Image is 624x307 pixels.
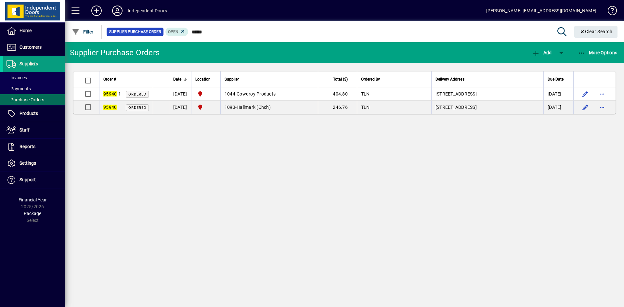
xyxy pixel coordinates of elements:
span: Customers [19,45,42,50]
span: Staff [19,127,30,133]
button: Edit [580,89,591,99]
a: Products [3,106,65,122]
span: Order # [103,76,116,83]
span: Location [195,76,211,83]
span: Purchase Orders [6,97,44,102]
em: 95940 [103,105,117,110]
em: 95940 [103,91,117,96]
span: TLN [361,105,370,110]
span: Supplier [225,76,239,83]
span: Filter [72,29,94,34]
span: Open [168,30,178,34]
td: - [220,87,318,101]
a: Purchase Orders [3,94,65,105]
span: Ordered By [361,76,380,83]
span: Supplier Purchase Order [109,29,161,35]
span: Cowdroy Products [237,91,276,96]
button: More options [597,89,607,99]
button: Clear [574,26,618,38]
a: Staff [3,122,65,138]
mat-chip: Completion Status: Open [165,28,188,36]
div: Total ($) [322,76,354,83]
div: Location [195,76,216,83]
button: Filter [70,26,95,38]
span: Due Date [548,76,564,83]
button: Edit [580,102,591,112]
span: TLN [361,91,370,96]
td: [DATE] [169,101,191,114]
span: 1044 [225,91,235,96]
span: Christchurch [195,103,216,111]
span: Products [19,111,38,116]
span: Settings [19,160,36,166]
span: 1093 [225,105,235,110]
button: More options [597,102,607,112]
a: Knowledge Base [603,1,616,22]
span: Financial Year [19,197,47,202]
span: Suppliers [19,61,38,66]
span: More Options [578,50,617,55]
div: Supplier Purchase Orders [70,47,160,58]
div: Date [173,76,187,83]
span: Date [173,76,181,83]
button: Add [86,5,107,17]
div: Independent Doors [128,6,167,16]
div: Order # [103,76,149,83]
td: 404.80 [318,87,357,101]
span: Support [19,177,36,182]
span: Ordered [128,92,146,96]
td: - [220,101,318,114]
span: Ordered [128,106,146,110]
td: [DATE] [169,87,191,101]
a: Reports [3,139,65,155]
td: 246.76 [318,101,357,114]
button: More Options [576,47,619,58]
span: Total ($) [333,76,348,83]
span: Payments [6,86,31,91]
span: Reports [19,144,35,149]
div: Due Date [548,76,569,83]
button: Add [530,47,553,58]
span: Invoices [6,75,27,80]
a: Home [3,23,65,39]
span: Delivery Address [435,76,464,83]
a: Support [3,172,65,188]
td: [STREET_ADDRESS] [431,87,543,101]
button: Profile [107,5,128,17]
span: Clear Search [579,29,613,34]
a: Settings [3,155,65,172]
a: Invoices [3,72,65,83]
td: [DATE] [543,101,573,114]
a: Payments [3,83,65,94]
td: [STREET_ADDRESS] [431,101,543,114]
div: [PERSON_NAME] [EMAIL_ADDRESS][DOMAIN_NAME] [486,6,596,16]
span: -1 [103,91,121,96]
span: Package [24,211,41,216]
span: Home [19,28,32,33]
td: [DATE] [543,87,573,101]
div: Ordered By [361,76,427,83]
span: Christchurch [195,90,216,98]
span: Add [532,50,552,55]
a: Customers [3,39,65,56]
div: Supplier [225,76,314,83]
span: Hallmark (Chch) [237,105,271,110]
